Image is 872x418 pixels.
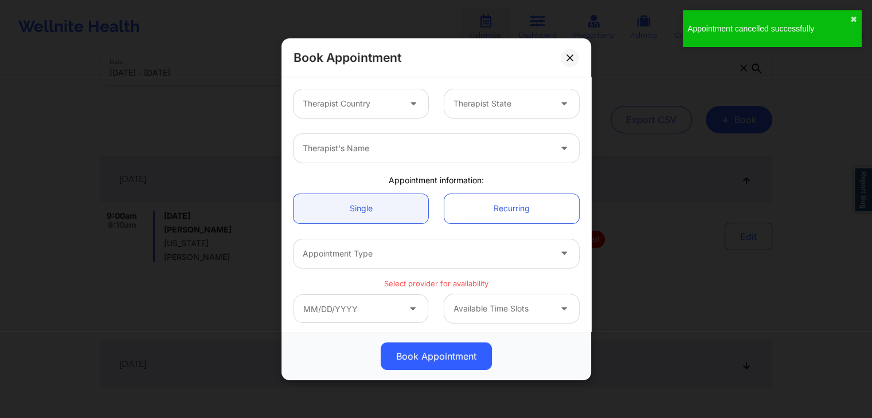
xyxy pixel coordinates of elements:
a: Single [294,194,428,223]
h2: Book Appointment [294,50,401,65]
div: Appointment information: [286,175,587,186]
button: Book Appointment [381,342,492,370]
input: MM/DD/YYYY [294,294,428,323]
button: close [850,15,857,24]
a: Recurring [444,194,579,223]
p: Select provider for availability [294,278,579,289]
div: Appointment cancelled successfully [687,23,850,34]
